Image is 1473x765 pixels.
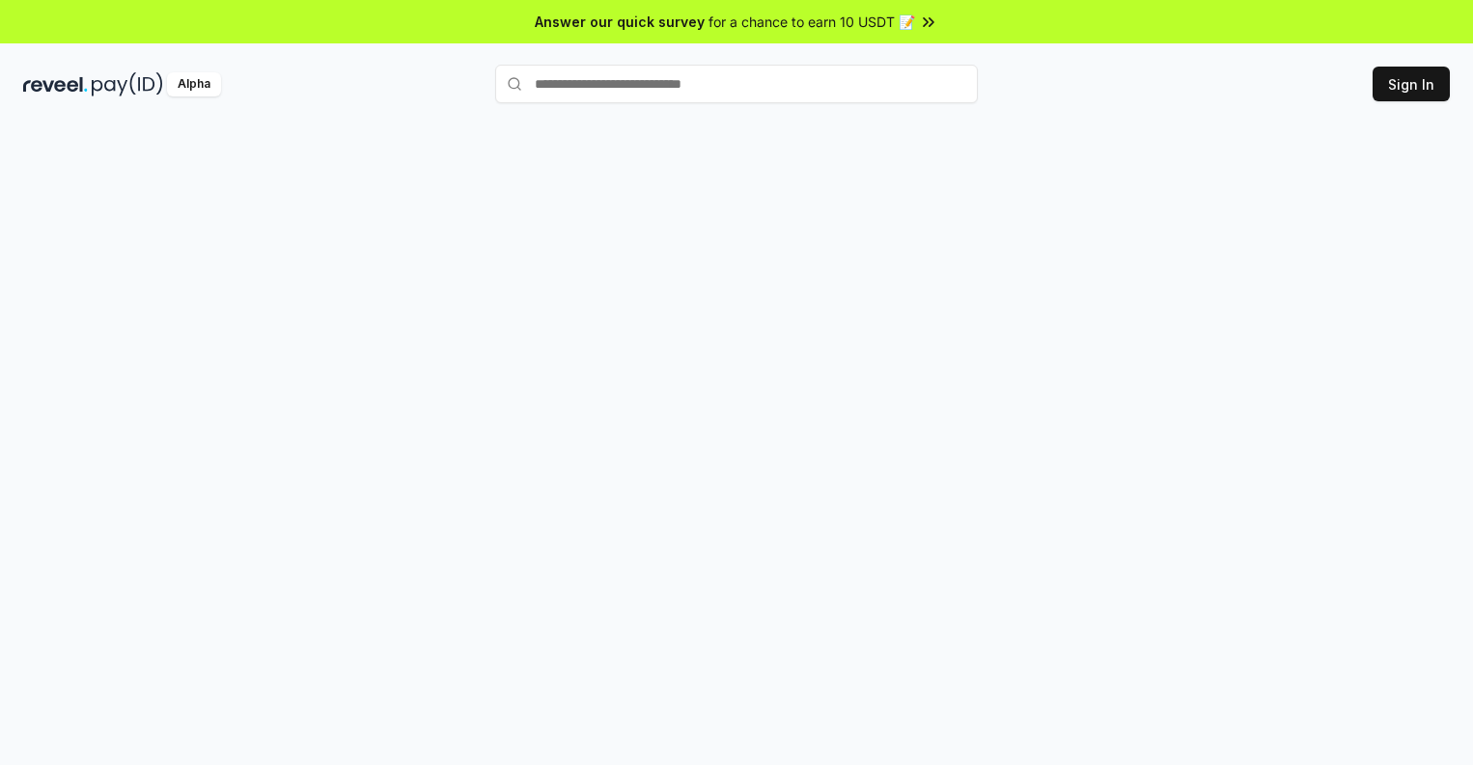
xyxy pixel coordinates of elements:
[709,12,915,32] span: for a chance to earn 10 USDT 📝
[92,72,163,96] img: pay_id
[1373,67,1450,101] button: Sign In
[167,72,221,96] div: Alpha
[23,72,88,96] img: reveel_dark
[535,12,705,32] span: Answer our quick survey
